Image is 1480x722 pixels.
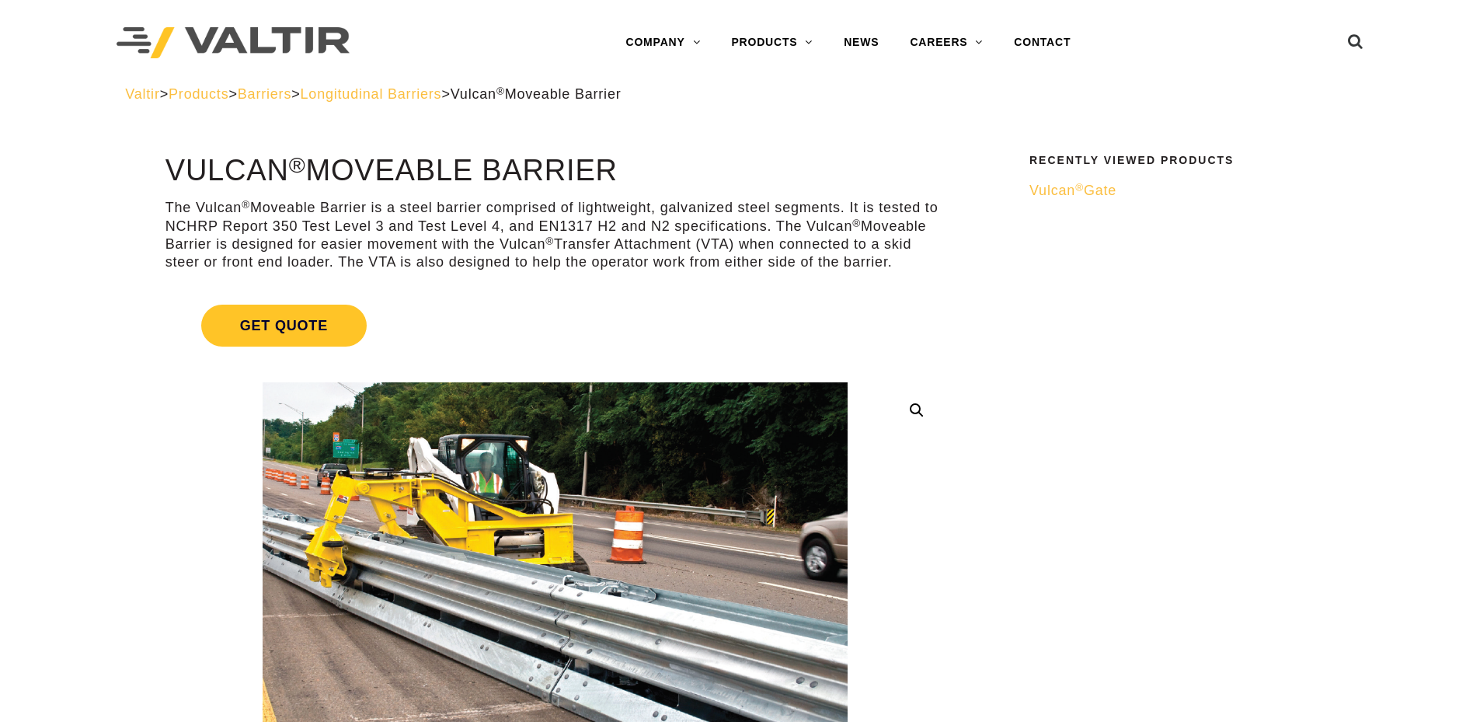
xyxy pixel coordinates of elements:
sup: ® [852,218,861,229]
a: PRODUCTS [716,27,828,58]
p: The Vulcan Moveable Barrier is a steel barrier comprised of lightweight, galvanized steel segment... [165,199,945,272]
h2: Recently Viewed Products [1029,155,1345,166]
a: CAREERS [894,27,998,58]
sup: ® [242,199,250,211]
a: Valtir [125,86,159,102]
a: Products [169,86,228,102]
sup: ® [545,235,554,247]
span: Vulcan Moveable Barrier [451,86,622,102]
a: NEWS [828,27,894,58]
sup: ® [289,152,306,177]
a: Longitudinal Barriers [301,86,442,102]
span: Vulcan Gate [1029,183,1116,198]
img: Valtir [117,27,350,59]
span: Get Quote [201,305,367,347]
sup: ® [1075,182,1084,194]
h1: Vulcan Moveable Barrier [165,155,945,187]
a: CONTACT [998,27,1086,58]
div: > > > > [125,85,1355,103]
a: Barriers [238,86,291,102]
a: COMPANY [610,27,716,58]
a: Vulcan®Gate [1029,182,1345,200]
sup: ® [496,85,505,97]
a: Get Quote [165,286,945,365]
